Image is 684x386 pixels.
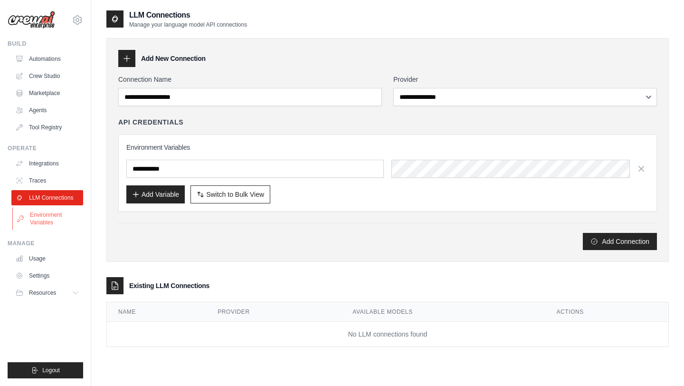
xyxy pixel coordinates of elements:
[107,322,668,347] td: No LLM connections found
[545,302,668,322] th: Actions
[11,68,83,84] a: Crew Studio
[341,302,545,322] th: Available Models
[42,367,60,374] span: Logout
[206,302,341,322] th: Provider
[8,240,83,247] div: Manage
[126,185,185,203] button: Add Variable
[393,75,657,84] label: Provider
[11,86,83,101] a: Marketplace
[11,285,83,300] button: Resources
[8,40,83,48] div: Build
[126,143,649,152] h3: Environment Variables
[11,120,83,135] a: Tool Registry
[11,268,83,283] a: Settings
[11,173,83,188] a: Traces
[11,156,83,171] a: Integrations
[583,233,657,250] button: Add Connection
[29,289,56,297] span: Resources
[11,190,83,205] a: LLM Connections
[11,103,83,118] a: Agents
[141,54,206,63] h3: Add New Connection
[129,21,247,29] p: Manage your language model API connections
[118,117,183,127] h4: API Credentials
[129,10,247,21] h2: LLM Connections
[8,11,55,29] img: Logo
[12,207,84,230] a: Environment Variables
[206,190,264,199] span: Switch to Bulk View
[118,75,382,84] label: Connection Name
[190,185,270,203] button: Switch to Bulk View
[11,51,83,67] a: Automations
[8,362,83,378] button: Logout
[129,281,209,290] h3: Existing LLM Connections
[107,302,206,322] th: Name
[11,251,83,266] a: Usage
[8,145,83,152] div: Operate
